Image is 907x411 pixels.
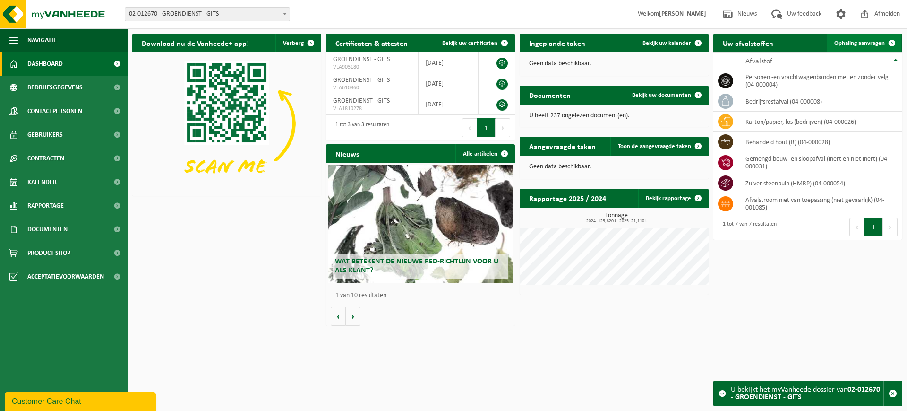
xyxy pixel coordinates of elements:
td: behandeld hout (B) (04-000028) [738,132,902,152]
h2: Certificaten & attesten [326,34,417,52]
span: Toon de aangevraagde taken [618,143,691,149]
button: 1 [477,118,496,137]
iframe: chat widget [5,390,158,411]
a: Bekijk rapportage [638,189,708,208]
span: GROENDIENST - GITS [333,56,390,63]
div: 1 tot 3 van 3 resultaten [331,117,389,138]
span: VLA1810278 [333,105,411,113]
p: Geen data beschikbaar. [529,61,699,67]
h2: Aangevraagde taken [520,137,605,155]
span: Ophaling aanvragen [834,40,885,46]
span: Wat betekent de nieuwe RED-richtlijn voor u als klant? [335,258,498,274]
div: 1 tot 7 van 7 resultaten [718,217,777,237]
td: afvalstroom niet van toepassing (niet gevaarlijk) (04-001085) [738,193,902,214]
td: karton/papier, los (bedrijven) (04-000026) [738,112,902,132]
span: GROENDIENST - GITS [333,77,390,84]
span: Dashboard [27,52,63,76]
button: Vorige [331,307,346,326]
strong: 02-012670 - GROENDIENST - GITS [731,386,880,401]
h2: Rapportage 2025 / 2024 [520,189,616,207]
h2: Documenten [520,86,580,104]
td: [DATE] [419,52,478,73]
span: VLA610860 [333,84,411,92]
button: Volgende [346,307,360,326]
button: Verberg [275,34,320,52]
a: Bekijk uw documenten [625,86,708,105]
a: Bekijk uw kalender [635,34,708,52]
button: Next [883,218,898,236]
a: Wat betekent de nieuwe RED-richtlijn voor u als klant? [328,165,513,283]
h2: Ingeplande taken [520,34,595,52]
span: Afvalstof [745,58,772,65]
h2: Uw afvalstoffen [713,34,783,52]
td: bedrijfsrestafval (04-000008) [738,91,902,112]
span: Bedrijfsgegevens [27,76,83,99]
button: 1 [864,218,883,236]
span: Bekijk uw documenten [632,92,691,98]
button: Next [496,118,510,137]
h2: Nieuws [326,144,368,163]
button: Previous [849,218,864,236]
td: personen -en vrachtwagenbanden met en zonder velg (04-000004) [738,70,902,91]
span: Documenten [27,218,68,241]
span: Bekijk uw certificaten [442,40,497,46]
img: Download de VHEPlus App [132,52,321,194]
a: Ophaling aanvragen [827,34,901,52]
span: Product Shop [27,241,70,265]
td: zuiver steenpuin (HMRP) (04-000054) [738,173,902,193]
span: Verberg [283,40,304,46]
span: VLA903180 [333,63,411,71]
div: U bekijkt het myVanheede dossier van [731,381,883,406]
span: GROENDIENST - GITS [333,97,390,105]
span: Navigatie [27,28,57,52]
span: Bekijk uw kalender [642,40,691,46]
span: 2024: 123,820 t - 2025: 21,110 t [524,219,709,224]
h3: Tonnage [524,212,709,224]
td: [DATE] [419,94,478,115]
span: Contracten [27,147,64,170]
button: Previous [462,118,477,137]
span: Kalender [27,170,57,194]
a: Toon de aangevraagde taken [610,137,708,156]
span: 02-012670 - GROENDIENST - GITS [125,8,290,21]
a: Bekijk uw certificaten [435,34,514,52]
p: 1 van 10 resultaten [335,292,510,299]
strong: [PERSON_NAME] [659,10,706,17]
span: Gebruikers [27,123,63,147]
td: [DATE] [419,73,478,94]
span: Contactpersonen [27,99,82,123]
span: 02-012670 - GROENDIENST - GITS [125,7,290,21]
h2: Download nu de Vanheede+ app! [132,34,258,52]
p: Geen data beschikbaar. [529,164,699,170]
span: Rapportage [27,194,64,218]
span: Acceptatievoorwaarden [27,265,104,289]
a: Alle artikelen [455,144,514,163]
td: gemengd bouw- en sloopafval (inert en niet inert) (04-000031) [738,152,902,173]
p: U heeft 237 ongelezen document(en). [529,113,699,119]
